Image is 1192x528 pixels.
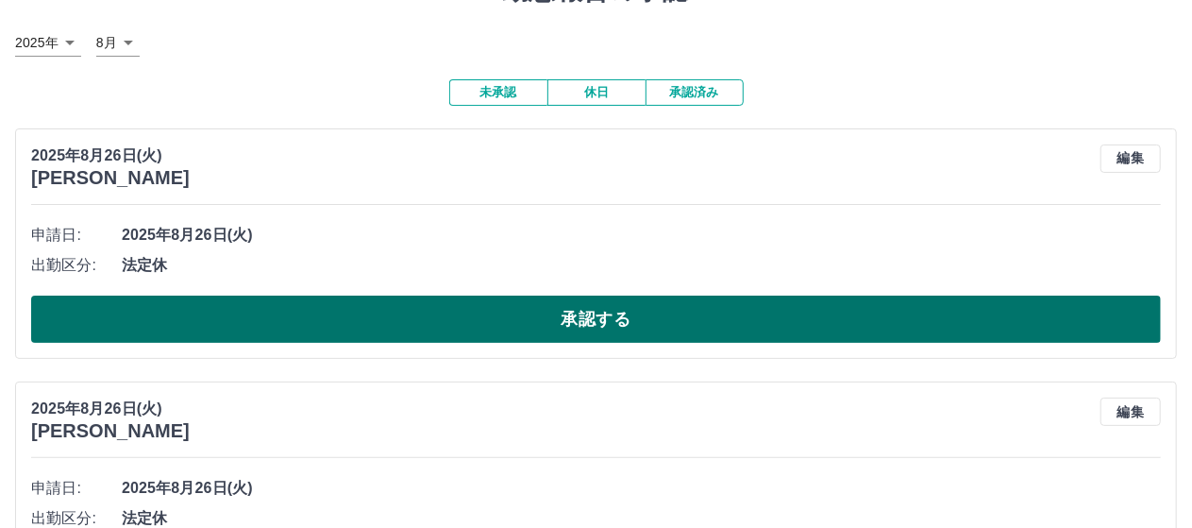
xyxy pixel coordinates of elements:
span: 申請日: [31,224,122,247]
span: 申請日: [31,477,122,500]
p: 2025年8月26日(火) [31,145,190,167]
h3: [PERSON_NAME] [31,167,190,189]
span: 2025年8月26日(火) [122,477,1161,500]
button: 編集 [1100,398,1161,426]
button: 休日 [547,79,646,106]
p: 2025年8月26日(火) [31,398,190,420]
h3: [PERSON_NAME] [31,420,190,442]
div: 2025年 [15,29,81,57]
div: 8月 [96,29,140,57]
button: 編集 [1100,145,1161,173]
button: 未承認 [449,79,547,106]
span: 法定休 [122,254,1161,277]
span: 2025年8月26日(火) [122,224,1161,247]
button: 承認済み [646,79,744,106]
button: 承認する [31,296,1161,343]
span: 出勤区分: [31,254,122,277]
